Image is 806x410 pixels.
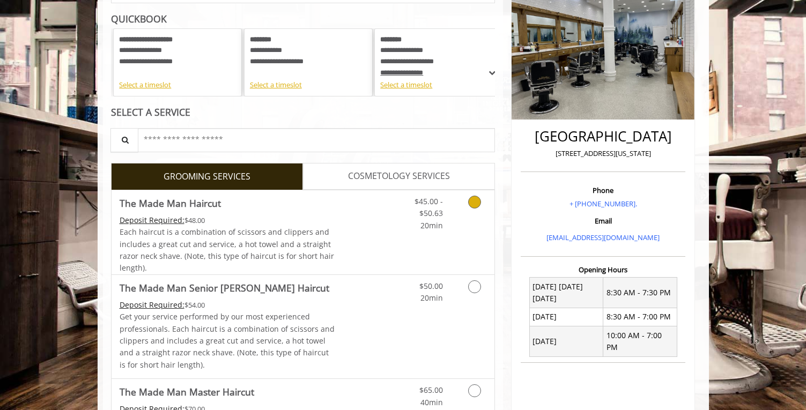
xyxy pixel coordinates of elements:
span: Each haircut is a combination of scissors and clippers and includes a great cut and service, a ho... [120,227,334,273]
div: SELECT A SERVICE [111,107,496,117]
div: $48.00 [120,214,335,226]
h3: Opening Hours [521,266,685,273]
b: The Made Man Haircut [120,196,221,211]
td: [DATE] [529,308,603,326]
h3: Phone [523,187,683,194]
h2: [GEOGRAPHIC_DATA] [523,129,683,144]
span: $50.00 [419,281,443,291]
div: Select a timeslot [380,79,497,91]
a: + [PHONE_NUMBER]. [570,199,637,208]
td: [DATE] [DATE] [DATE] [529,278,603,308]
td: 10:00 AM - 7:00 PM [603,326,677,357]
div: Select a timeslot [250,79,367,91]
b: The Made Man Senior [PERSON_NAME] Haircut [120,280,329,295]
span: $65.00 [419,385,443,395]
span: 20min [420,293,443,303]
span: This service needs some Advance to be paid before we block your appointment [120,215,184,225]
span: 20min [420,220,443,230]
span: $45.00 - $50.63 [415,196,443,218]
td: 8:30 AM - 7:30 PM [603,278,677,308]
p: Get your service performed by our most experienced professionals. Each haircut is a combination o... [120,311,335,371]
td: [DATE] [529,326,603,357]
a: [EMAIL_ADDRESS][DOMAIN_NAME] [546,233,660,242]
span: COSMETOLOGY SERVICES [348,169,450,183]
button: Service Search [110,128,138,152]
td: 8:30 AM - 7:00 PM [603,308,677,326]
h3: Email [523,217,683,225]
b: The Made Man Master Haircut [120,384,254,399]
div: $54.00 [120,299,335,311]
span: This service needs some Advance to be paid before we block your appointment [120,300,184,310]
span: 40min [420,397,443,407]
p: [STREET_ADDRESS][US_STATE] [523,148,683,159]
b: QUICKBOOK [111,12,167,25]
span: GROOMING SERVICES [164,170,250,184]
div: Select a timeslot [119,79,236,91]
